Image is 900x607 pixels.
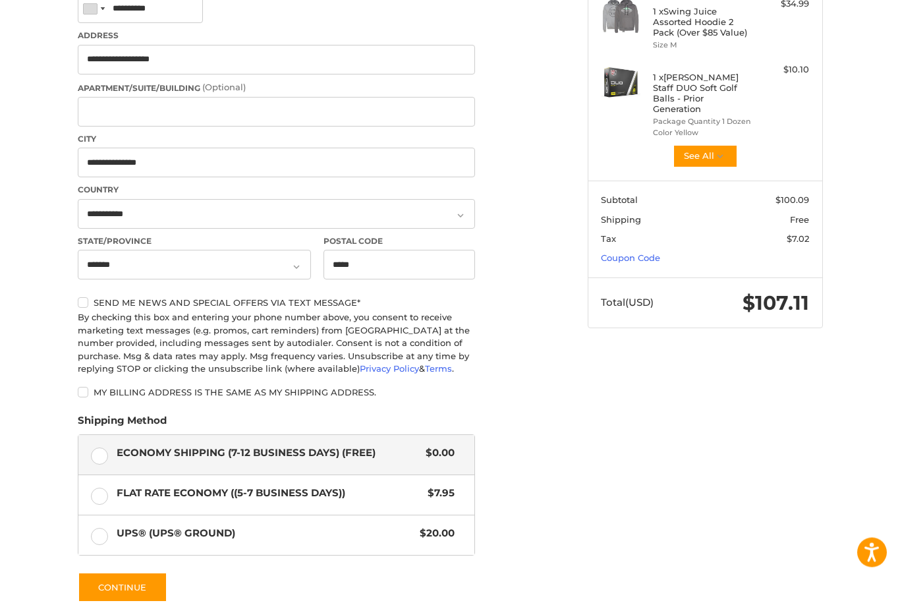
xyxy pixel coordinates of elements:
[202,82,246,93] small: (Optional)
[414,527,455,542] span: $20.00
[78,573,167,603] button: Continue
[78,30,475,42] label: Address
[790,215,809,225] span: Free
[78,312,475,376] div: By checking this box and entering your phone number above, you consent to receive marketing text ...
[360,364,419,374] a: Privacy Policy
[78,185,475,196] label: Country
[653,40,754,51] li: Size M
[653,7,754,39] h4: 1 x Swing Juice Assorted Hoodie 2 Pack (Over $85 Value)
[757,64,809,77] div: $10.10
[601,215,641,225] span: Shipping
[601,297,654,309] span: Total (USD)
[743,291,809,316] span: $107.11
[78,236,311,248] label: State/Province
[787,234,809,245] span: $7.02
[323,236,475,248] label: Postal Code
[601,195,638,206] span: Subtotal
[653,128,754,139] li: Color Yellow
[673,145,738,169] button: See All
[78,134,475,146] label: City
[117,527,414,542] span: UPS® (UPS® Ground)
[78,298,475,308] label: Send me news and special offers via text message*
[420,446,455,461] span: $0.00
[422,486,455,502] span: $7.95
[78,388,475,398] label: My billing address is the same as my shipping address.
[653,72,754,115] h4: 1 x [PERSON_NAME] Staff DUO Soft Golf Balls - Prior Generation
[791,571,900,607] iframe: Google Customer Reviews
[78,82,475,95] label: Apartment/Suite/Building
[78,414,167,435] legend: Shipping Method
[117,486,422,502] span: Flat Rate Economy ((5-7 Business Days))
[601,234,616,245] span: Tax
[601,253,660,264] a: Coupon Code
[425,364,452,374] a: Terms
[775,195,809,206] span: $100.09
[653,117,754,128] li: Package Quantity 1 Dozen
[117,446,420,461] span: Economy Shipping (7-12 Business Days) (Free)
